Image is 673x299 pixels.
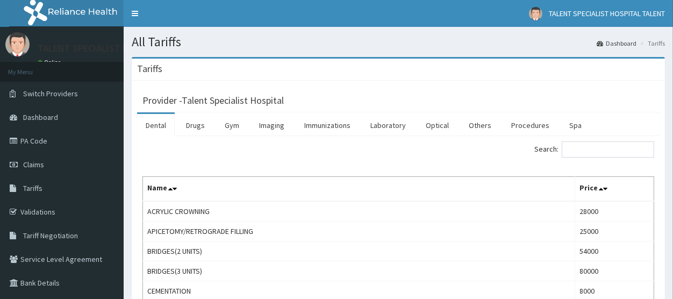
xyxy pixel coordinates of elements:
[503,114,558,137] a: Procedures
[5,32,30,56] img: User Image
[137,64,162,74] h3: Tariffs
[460,114,500,137] a: Others
[561,114,590,137] a: Spa
[296,114,359,137] a: Immunizations
[38,59,63,66] a: Online
[38,44,199,53] p: TALENT SPECIALIST HOSPITAL TALENT
[362,114,414,137] a: Laboratory
[216,114,248,137] a: Gym
[529,7,542,20] img: User Image
[143,241,575,261] td: BRIDGES(2 UNITS)
[143,177,575,202] th: Name
[23,89,78,98] span: Switch Providers
[562,141,654,158] input: Search:
[23,231,78,240] span: Tariff Negotiation
[137,114,175,137] a: Dental
[23,183,42,193] span: Tariffs
[575,201,654,222] td: 28000
[143,222,575,241] td: APICETOMY/RETROGRADE FILLING
[575,177,654,202] th: Price
[575,261,654,281] td: 80000
[549,9,665,18] span: TALENT SPECIALIST HOSPITAL TALENT
[23,160,44,169] span: Claims
[417,114,457,137] a: Optical
[23,112,58,122] span: Dashboard
[575,222,654,241] td: 25000
[143,201,575,222] td: ACRYLIC CROWNING
[638,39,665,48] li: Tariffs
[534,141,654,158] label: Search:
[177,114,213,137] a: Drugs
[250,114,293,137] a: Imaging
[142,96,284,105] h3: Provider - Talent Specialist Hospital
[575,241,654,261] td: 54000
[132,35,665,49] h1: All Tariffs
[143,261,575,281] td: BRIDGES(3 UNITS)
[597,39,636,48] a: Dashboard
